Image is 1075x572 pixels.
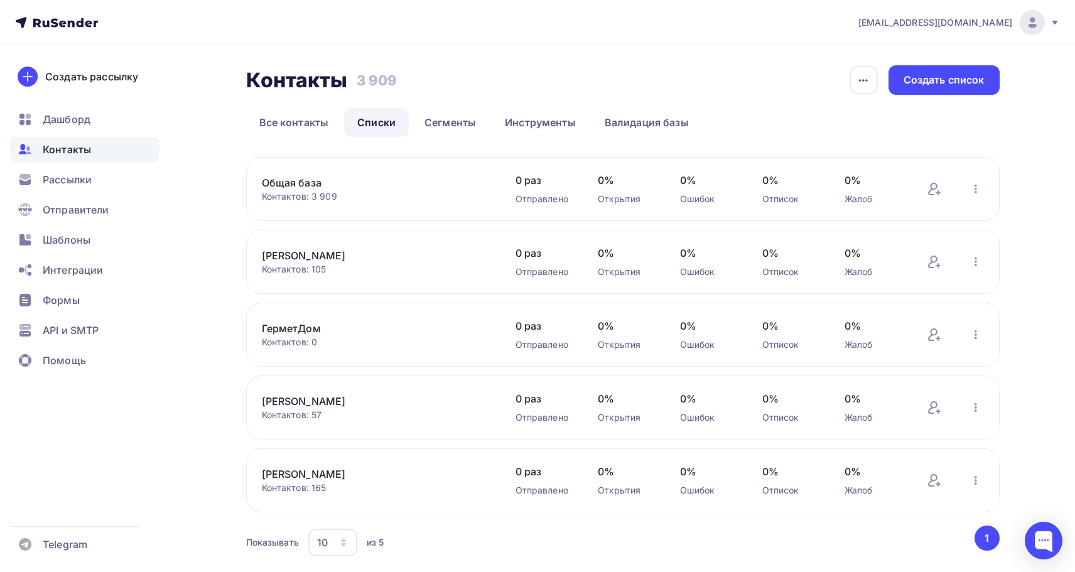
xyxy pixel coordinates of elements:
div: Контактов: 3 909 [262,190,490,203]
div: Ошибок [680,338,737,351]
span: 0% [680,318,737,333]
div: Отправлено [516,411,573,424]
span: API и SMTP [43,323,99,338]
div: Создать список [904,73,985,87]
span: Контакты [43,142,91,157]
span: Отправители [43,202,109,217]
a: Рассылки [10,167,159,192]
span: 0% [598,173,655,188]
div: Отправлено [516,266,573,278]
div: Жалоб [845,266,902,278]
div: Ошибок [680,411,737,424]
div: из 5 [367,536,384,549]
div: Открытия [598,484,655,497]
div: Контактов: 105 [262,263,490,276]
div: Отправлено [516,338,573,351]
a: [PERSON_NAME] [262,248,475,263]
a: [PERSON_NAME] [262,394,475,409]
a: Шаблоны [10,227,159,252]
span: Интеграции [43,262,103,278]
span: 0% [598,391,655,406]
span: 0% [845,464,902,479]
a: Формы [10,288,159,313]
div: Контактов: 57 [262,409,490,421]
a: ГерметДом [262,321,475,336]
a: Общая база [262,175,475,190]
div: Жалоб [845,484,902,497]
h3: 3 909 [357,72,397,89]
div: Жалоб [845,338,902,351]
button: Go to page 1 [975,526,1000,551]
div: Отписок [762,338,819,351]
span: 0% [762,391,819,406]
div: Показывать [246,536,299,549]
span: 0% [845,246,902,261]
span: 0% [845,173,902,188]
div: Отправлено [516,484,573,497]
a: Отправители [10,197,159,222]
div: Открытия [598,266,655,278]
div: Отправлено [516,193,573,205]
span: Дашборд [43,112,90,127]
span: 0 раз [516,391,573,406]
a: [PERSON_NAME] [262,467,475,482]
a: Инструменты [492,108,589,137]
span: 0% [598,318,655,333]
div: Ошибок [680,193,737,205]
div: Жалоб [845,193,902,205]
span: 0 раз [516,173,573,188]
span: 0% [762,173,819,188]
span: Помощь [43,353,86,368]
span: 0% [680,246,737,261]
div: Контактов: 0 [262,336,490,348]
span: Telegram [43,537,87,552]
div: Отписок [762,193,819,205]
a: Валидация базы [592,108,702,137]
a: Контакты [10,137,159,162]
span: 0 раз [516,464,573,479]
a: [EMAIL_ADDRESS][DOMAIN_NAME] [858,10,1060,35]
span: 0% [598,246,655,261]
button: 10 [308,528,358,557]
span: 0% [680,391,737,406]
span: 0% [845,318,902,333]
span: Формы [43,293,80,308]
ul: Pagination [972,526,1000,551]
span: [EMAIL_ADDRESS][DOMAIN_NAME] [858,16,1012,29]
div: 10 [317,535,328,550]
div: Открытия [598,193,655,205]
span: Шаблоны [43,232,90,247]
div: Открытия [598,338,655,351]
div: Ошибок [680,484,737,497]
div: Ошибок [680,266,737,278]
span: 0 раз [516,318,573,333]
span: 0% [762,464,819,479]
span: 0% [680,464,737,479]
a: Списки [344,108,409,137]
span: 0% [845,391,902,406]
span: 0% [598,464,655,479]
div: Отписок [762,411,819,424]
div: Открытия [598,411,655,424]
a: Дашборд [10,107,159,132]
a: Все контакты [246,108,342,137]
span: 0% [680,173,737,188]
span: 0 раз [516,246,573,261]
a: Сегменты [411,108,489,137]
span: Рассылки [43,172,92,187]
h2: Контакты [246,68,348,93]
span: 0% [762,246,819,261]
div: Создать рассылку [45,69,138,84]
div: Отписок [762,266,819,278]
div: Отписок [762,484,819,497]
div: Жалоб [845,411,902,424]
div: Контактов: 165 [262,482,490,494]
span: 0% [762,318,819,333]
